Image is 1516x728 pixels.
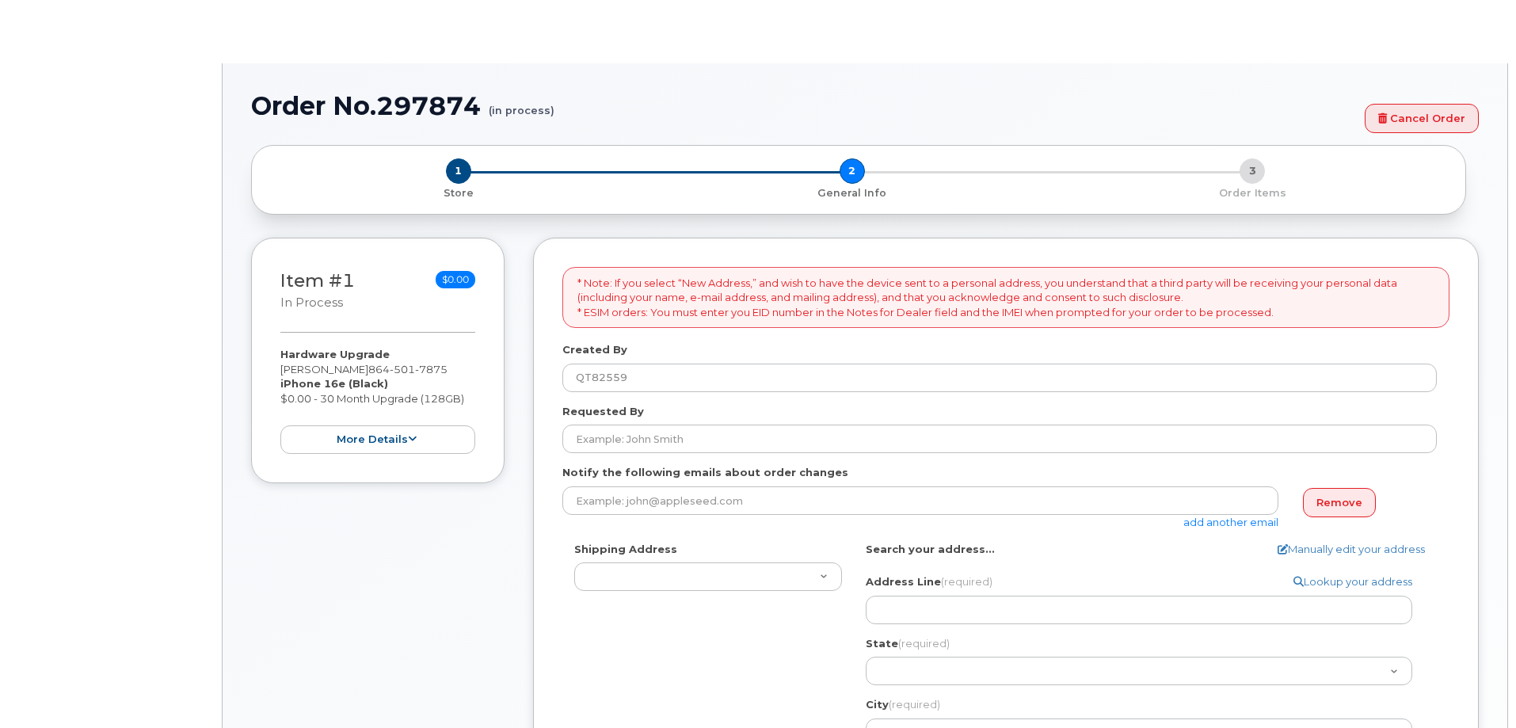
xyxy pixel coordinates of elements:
label: Shipping Address [574,542,677,557]
p: * Note: If you select “New Address,” and wish to have the device sent to a personal address, you ... [577,276,1434,320]
a: Cancel Order [1365,104,1479,133]
span: (required) [889,698,940,711]
strong: iPhone 16e (Black) [280,377,388,390]
label: City [866,697,940,712]
a: Manually edit your address [1278,542,1425,557]
label: State [866,636,950,651]
small: in process [280,295,343,310]
a: add another email [1183,516,1278,528]
label: Created By [562,342,627,357]
span: 1 [446,158,471,184]
strong: Hardware Upgrade [280,348,390,360]
label: Search your address... [866,542,995,557]
label: Address Line [866,574,992,589]
span: $0.00 [436,271,475,288]
label: Notify the following emails about order changes [562,465,848,480]
h3: Item #1 [280,271,355,311]
a: Remove [1303,488,1376,517]
span: (required) [941,575,992,588]
input: Example: John Smith [562,425,1437,453]
span: 501 [390,363,415,375]
div: [PERSON_NAME] $0.00 - 30 Month Upgrade (128GB) [280,347,475,454]
button: more details [280,425,475,455]
a: 1 Store [265,184,652,200]
small: (in process) [489,92,554,116]
h1: Order No.297874 [251,92,1357,120]
span: (required) [898,637,950,650]
p: Store [271,186,646,200]
span: 864 [368,363,448,375]
label: Requested By [562,404,644,419]
span: 7875 [415,363,448,375]
input: Example: john@appleseed.com [562,486,1278,515]
a: Lookup your address [1293,574,1412,589]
